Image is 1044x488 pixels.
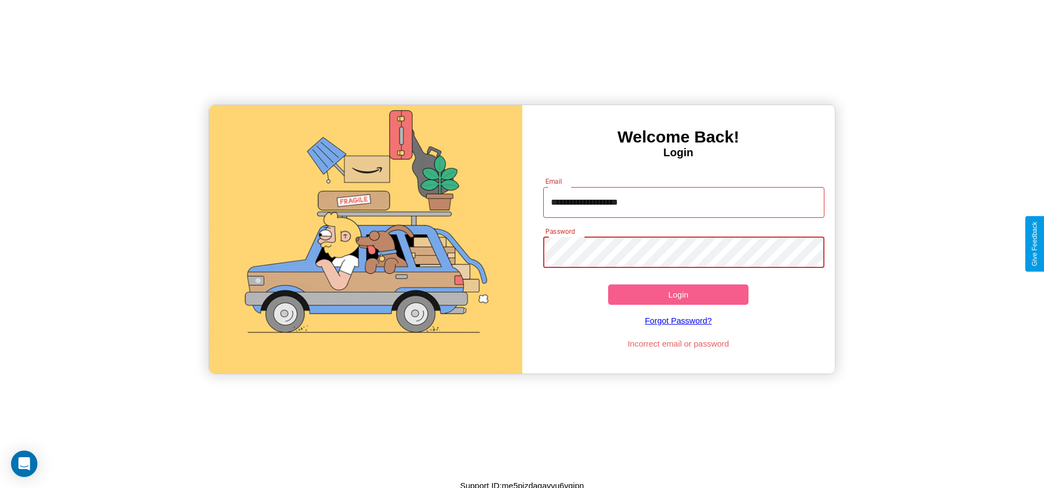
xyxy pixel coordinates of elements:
label: Email [545,177,562,186]
h4: Login [522,146,835,159]
a: Forgot Password? [538,305,819,336]
p: Incorrect email or password [538,336,819,351]
img: gif [209,105,522,374]
div: Give Feedback [1031,222,1038,266]
div: Open Intercom Messenger [11,451,37,477]
button: Login [608,284,749,305]
label: Password [545,227,575,236]
h3: Welcome Back! [522,128,835,146]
